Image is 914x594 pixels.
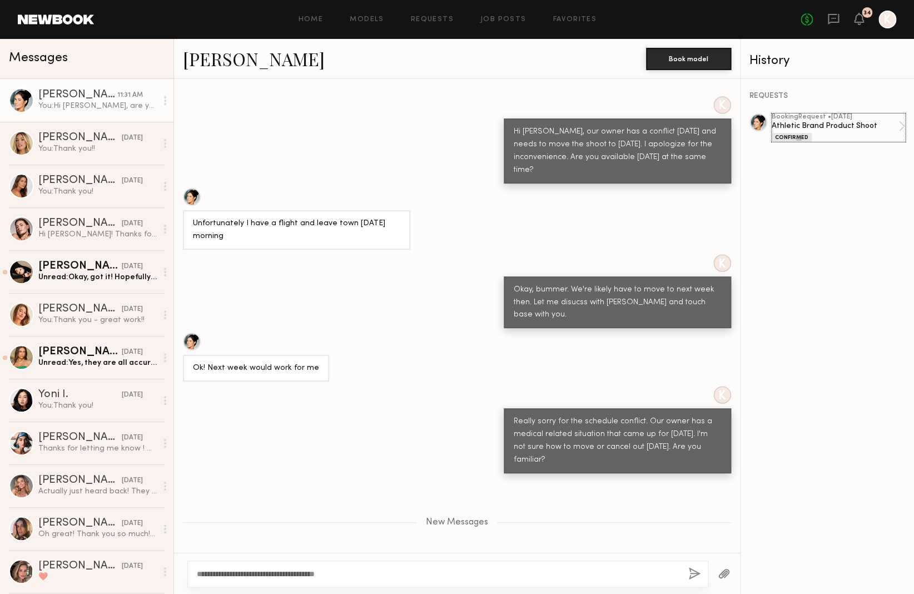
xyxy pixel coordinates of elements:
[193,362,319,375] div: Ok! Next week would work for me
[514,415,721,467] div: Really sorry for the schedule conflict. Our owner has a medical related situation that came up fo...
[38,358,157,368] div: Unread: Yes, they are all accurate!
[38,443,157,454] div: Thanks for letting me know ! Good luck with the shoot xx
[38,132,122,143] div: [PERSON_NAME]
[38,400,157,411] div: You: Thank you!
[117,90,143,101] div: 11:31 AM
[38,561,122,572] div: [PERSON_NAME]
[9,52,68,65] span: Messages
[38,346,122,358] div: [PERSON_NAME]
[38,175,122,186] div: [PERSON_NAME]
[749,92,905,100] div: REQUESTS
[38,143,157,154] div: You: Thank you!!
[38,186,157,197] div: You: Thank you!
[749,55,905,67] div: History
[122,433,143,443] div: [DATE]
[772,113,898,121] div: booking Request • [DATE]
[553,16,597,23] a: Favorites
[122,347,143,358] div: [DATE]
[122,176,143,186] div: [DATE]
[38,261,122,272] div: [PERSON_NAME]
[122,261,143,272] div: [DATE]
[183,47,325,71] a: [PERSON_NAME]
[38,432,122,443] div: [PERSON_NAME]
[426,518,488,527] span: New Messages
[122,518,143,529] div: [DATE]
[878,11,896,28] a: K
[193,217,400,243] div: Unfortunately I have a flight and leave town [DATE] morning
[350,16,384,23] a: Models
[38,518,122,529] div: [PERSON_NAME]
[772,133,812,142] div: Confirmed
[646,48,731,70] button: Book model
[122,304,143,315] div: [DATE]
[772,113,905,142] a: bookingRequest •[DATE]Athletic Brand Product ShootConfirmed
[38,389,122,400] div: Yoni I.
[863,10,871,16] div: 34
[646,53,731,63] a: Book model
[38,572,157,582] div: ❤️
[122,219,143,229] div: [DATE]
[514,284,721,322] div: Okay, bummer. We're likely have to move to next week then. Let me disucss with [PERSON_NAME] and ...
[480,16,526,23] a: Job Posts
[122,476,143,486] div: [DATE]
[772,121,898,131] div: Athletic Brand Product Shoot
[38,475,122,486] div: [PERSON_NAME] [PERSON_NAME]
[122,390,143,400] div: [DATE]
[38,529,157,539] div: Oh great! Thank you so much! Have a great shoot (:
[122,133,143,143] div: [DATE]
[38,486,157,497] div: Actually just heard back! They said they aren’t sure that they can switch things around. :/ If th...
[299,16,324,23] a: Home
[411,16,454,23] a: Requests
[38,90,117,101] div: [PERSON_NAME]
[38,229,157,240] div: Hi [PERSON_NAME]! Thanks for reaching out. I did get put on hold for 4/10 right after submitting ...
[38,101,157,111] div: You: Hi [PERSON_NAME], are you available [DATE]?
[514,126,721,177] div: Hi [PERSON_NAME], our owner has a conflict [DATE] and needs to move the shoot to [DATE]. I apolog...
[38,304,122,315] div: [PERSON_NAME]
[38,272,157,283] div: Unread: Okay, got it! Hopefully we can work with each other in the future! Thank you, [PERSON_NAME]
[38,315,157,325] div: You: Thank you - great work!!
[38,218,122,229] div: [PERSON_NAME]
[122,561,143,572] div: [DATE]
